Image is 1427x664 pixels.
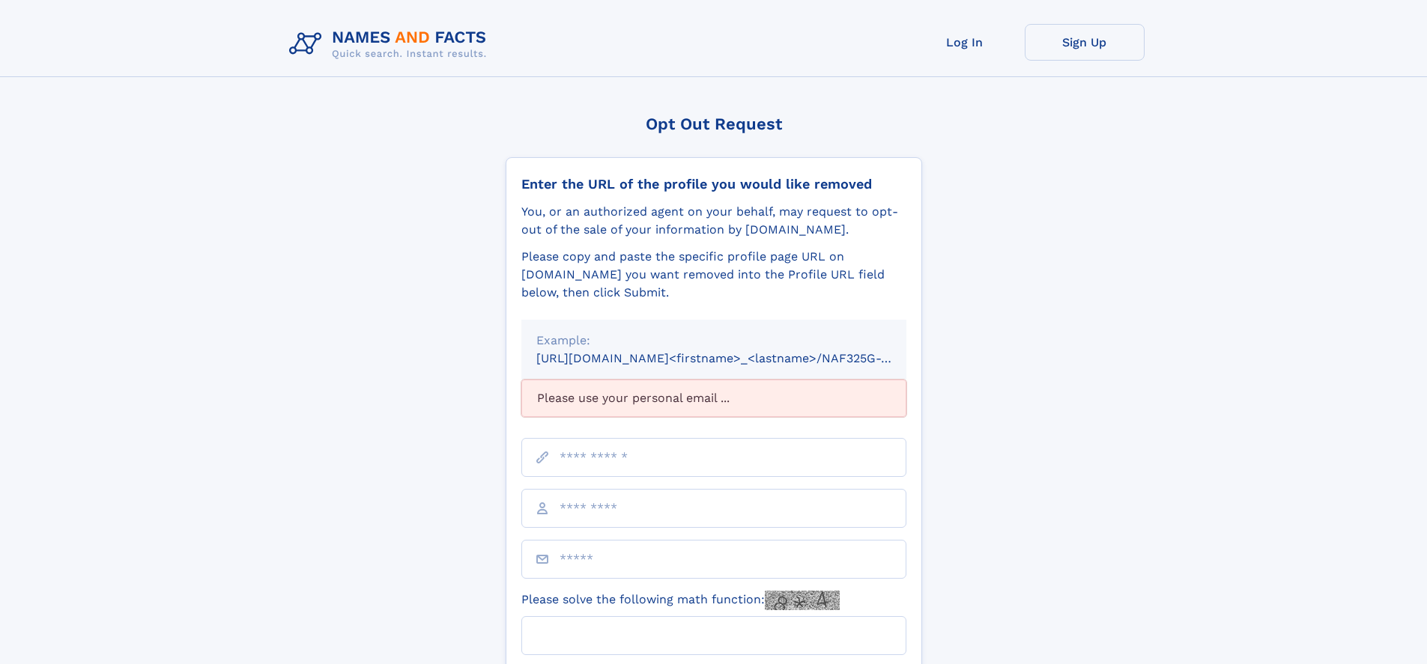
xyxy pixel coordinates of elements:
div: Enter the URL of the profile you would like removed [521,176,906,192]
a: Log In [905,24,1025,61]
a: Sign Up [1025,24,1145,61]
div: Please copy and paste the specific profile page URL on [DOMAIN_NAME] you want removed into the Pr... [521,248,906,302]
small: [URL][DOMAIN_NAME]<firstname>_<lastname>/NAF325G-xxxxxxxx [536,351,935,365]
div: Please use your personal email ... [521,380,906,417]
label: Please solve the following math function: [521,591,840,610]
div: You, or an authorized agent on your behalf, may request to opt-out of the sale of your informatio... [521,203,906,239]
div: Example: [536,332,891,350]
img: Logo Names and Facts [283,24,499,64]
div: Opt Out Request [506,115,922,133]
